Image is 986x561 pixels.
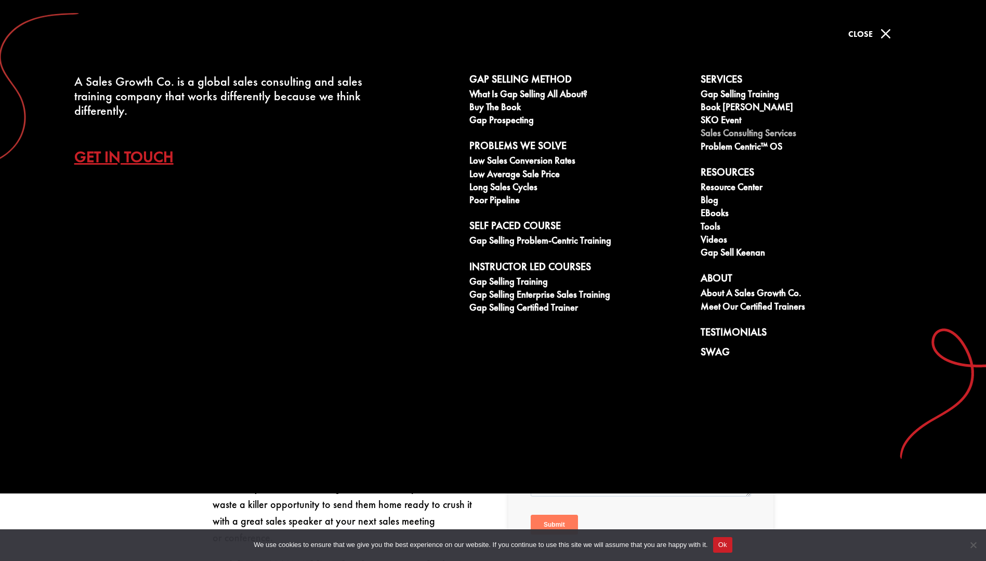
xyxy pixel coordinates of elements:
[701,234,921,247] a: Videos
[968,540,978,550] span: No
[254,540,707,550] span: We use cookies to ensure that we give you the best experience on our website. If you continue to ...
[701,346,921,362] a: Swag
[74,139,189,175] a: Get In Touch
[469,155,690,168] a: Low Sales Conversion Rates
[701,195,921,208] a: Blog
[701,326,921,342] a: Testimonials
[701,141,921,154] a: Problem Centric™ OS
[469,140,690,155] a: Problems We Solve
[701,221,921,234] a: Tools
[701,128,921,141] a: Sales Consulting Services
[74,74,369,118] div: A Sales Growth Co. is a global sales consulting and sales training company that works differently...
[469,89,690,102] a: What is Gap Selling all about?
[875,23,896,44] span: M
[701,288,921,301] a: About A Sales Growth Co.
[469,102,690,115] a: Buy The Book
[713,537,732,553] button: Ok
[469,169,690,182] a: Low Average Sale Price
[469,195,690,208] a: Poor Pipeline
[701,247,921,260] a: Gap Sell Keenan
[469,115,690,128] a: Gap Prospecting
[469,289,690,302] a: Gap Selling Enterprise Sales Training
[701,272,921,288] a: About
[701,89,921,102] a: Gap Selling Training
[469,261,690,276] a: Instructor Led Courses
[469,276,690,289] a: Gap Selling Training
[701,301,921,314] a: Meet our Certified Trainers
[469,220,690,235] a: Self Paced Course
[848,29,873,39] span: Close
[701,115,921,128] a: SKO Event
[469,302,690,315] a: Gap Selling Certified Trainer
[701,102,921,115] a: Book [PERSON_NAME]
[469,73,690,89] a: Gap Selling Method
[213,479,478,556] p: You have your entire sales organization in one place. Don’t waste a killer opportunity to send th...
[469,182,690,195] a: Long Sales Cycles
[701,73,921,89] a: Services
[469,235,690,248] a: Gap Selling Problem-Centric Training
[701,208,921,221] a: eBooks
[701,166,921,182] a: Resources
[701,182,921,195] a: Resource Center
